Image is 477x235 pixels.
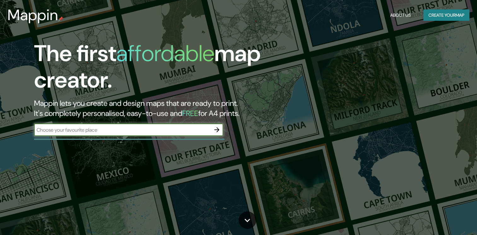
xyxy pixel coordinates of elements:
[423,9,469,21] button: Create yourmap
[34,40,273,98] h1: The first map creator.
[116,39,214,68] h1: affordable
[58,16,63,21] img: mappin-pin
[34,98,273,118] h2: Mappin lets you create and design maps that are ready to print. It's completely personalised, eas...
[182,108,198,118] h5: FREE
[388,9,413,21] button: About Us
[34,126,211,134] input: Choose your favourite place
[8,6,58,24] h3: Mappin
